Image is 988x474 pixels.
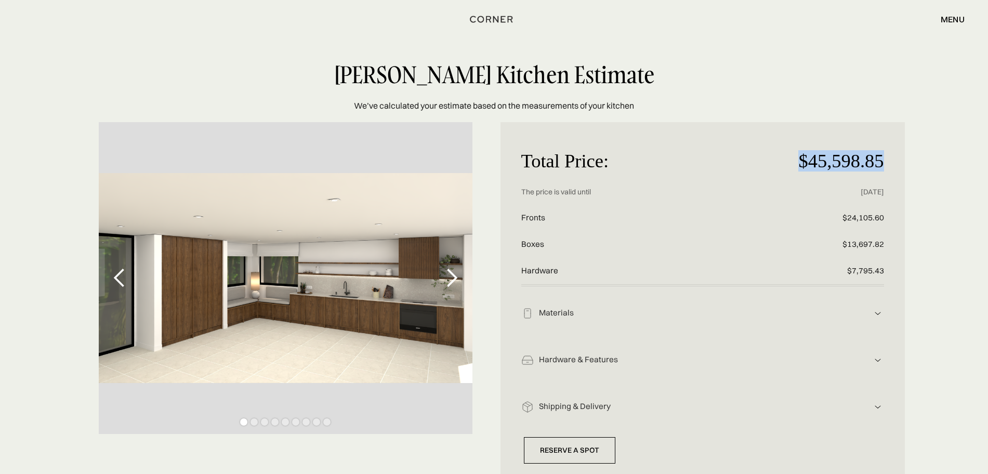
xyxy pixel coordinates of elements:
div: Show slide 7 of 9 [302,418,310,426]
div: carousel [99,122,472,434]
p: $45,598.85 [763,143,884,179]
div: 1 of 9 [99,122,472,434]
p: Total Price: [521,143,763,179]
a: Reserve a Spot [524,437,615,464]
div: Materials [534,308,872,319]
div: [PERSON_NAME] Kitchen Estimate [250,62,738,87]
div: Hardware & Features [534,354,872,365]
div: next slide [431,122,472,434]
p: $24,105.60 [763,205,884,231]
div: Show slide 6 of 9 [292,418,299,426]
div: Show slide 8 of 9 [313,418,320,426]
div: Shipping & Delivery [534,401,872,412]
p: Fronts [521,205,763,231]
p: $13,697.82 [763,231,884,258]
div: previous slide [99,122,140,434]
a: home [458,12,530,26]
p: [DATE] [763,179,884,205]
p: The price is valid until [521,179,763,205]
div: Show slide 9 of 9 [323,418,331,426]
div: menu [930,10,965,28]
div: Show slide 2 of 9 [251,418,258,426]
p: $7,795.43 [763,258,884,284]
div: Show slide 1 of 9 [240,418,247,426]
p: Hardware [521,258,763,284]
div: menu [941,15,965,23]
div: Show slide 5 of 9 [282,418,289,426]
div: Show slide 4 of 9 [271,418,279,426]
p: Boxes [521,231,763,258]
p: We’ve calculated your estimate based on the measurements of your kitchen [354,99,634,112]
div: Show slide 3 of 9 [261,418,268,426]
